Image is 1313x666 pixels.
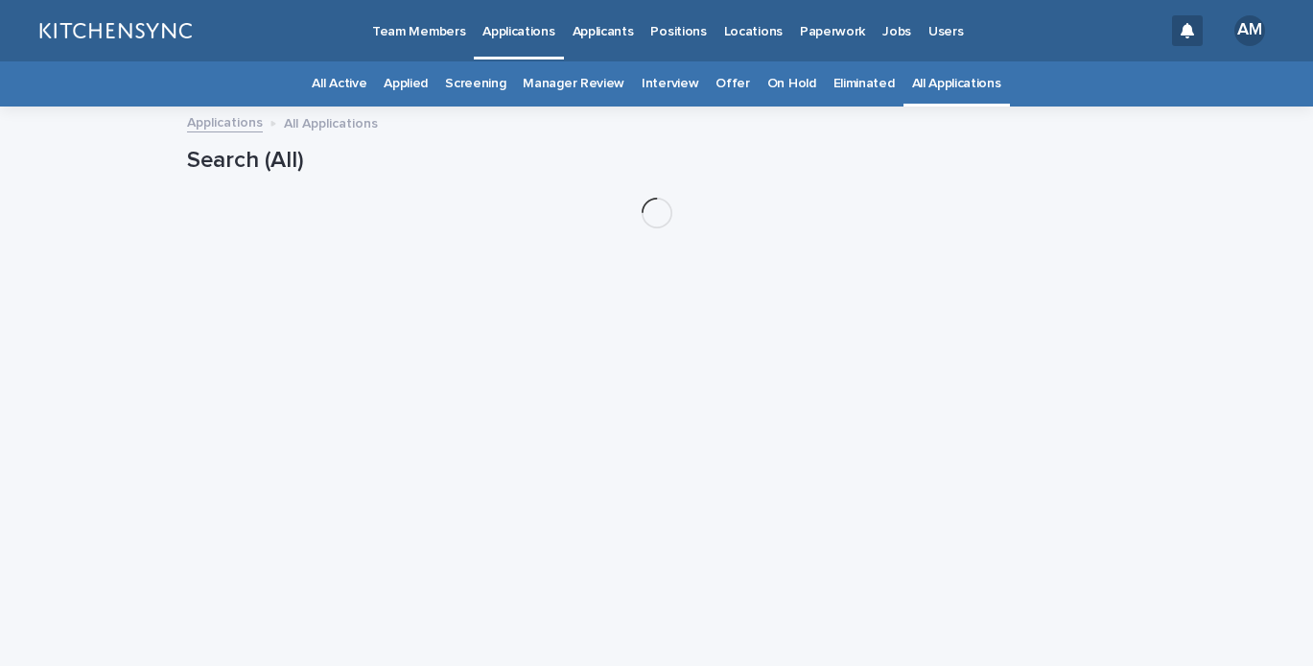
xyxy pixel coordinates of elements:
a: All Applications [912,61,1001,107]
h1: Search (All) [187,147,1127,175]
a: Offer [715,61,749,107]
a: Applications [187,110,263,132]
div: AM [1234,15,1265,46]
a: On Hold [767,61,816,107]
a: Manager Review [523,61,624,107]
a: Eliminated [833,61,895,107]
a: Screening [445,61,505,107]
img: lGNCzQTxQVKGkIr0XjOy [38,12,192,50]
p: All Applications [284,111,378,132]
a: Applied [384,61,428,107]
a: All Active [312,61,366,107]
a: Interview [642,61,698,107]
